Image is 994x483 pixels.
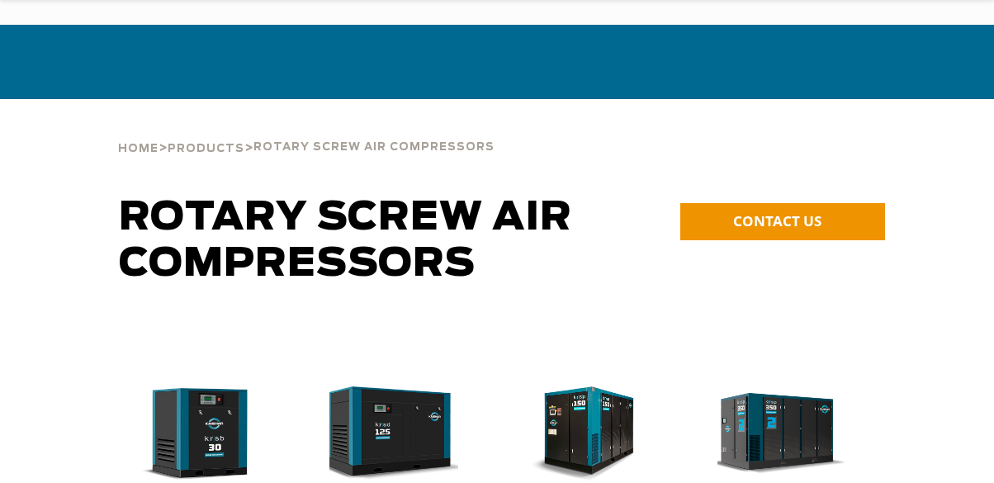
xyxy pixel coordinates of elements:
div: > > [118,99,495,162]
a: Products [168,140,244,155]
span: Home [118,144,159,154]
span: Rotary Screw Air Compressors [253,142,495,153]
img: krsd125 [317,386,458,481]
div: krsb30 [135,386,277,481]
img: krsb30 [123,386,264,481]
a: Home [118,140,159,155]
a: CONTACT US [680,203,885,240]
span: CONTACT US [733,211,821,230]
span: Rotary Screw Air Compressors [119,198,572,284]
img: krsp150 [511,386,652,481]
span: Products [168,144,244,154]
div: krsp150 [523,386,665,481]
img: krsp350 [705,386,846,481]
div: krsd125 [329,386,471,481]
div: krsp350 [717,386,859,481]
